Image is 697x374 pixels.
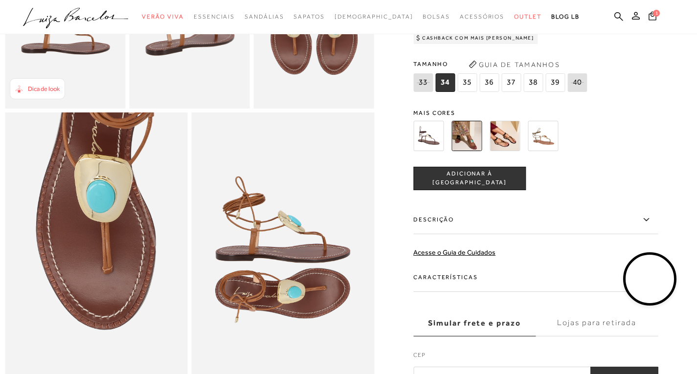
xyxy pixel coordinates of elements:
[28,85,60,92] span: Dica de look
[245,13,284,20] span: Sandálias
[335,13,413,20] span: [DEMOGRAPHIC_DATA]
[414,170,525,187] span: ADICIONAR À [GEOGRAPHIC_DATA]
[545,73,565,92] span: 39
[413,73,433,92] span: 33
[514,8,541,26] a: noSubCategoriesText
[335,8,413,26] a: noSubCategoriesText
[490,121,520,151] img: RASTEIRA TIPO TIRA EM COURO PRETO COM PEDRA VERMELHA E AMARRAÇÃO
[457,73,477,92] span: 35
[413,167,526,190] button: ADICIONAR À [GEOGRAPHIC_DATA]
[293,13,324,20] span: Sapatos
[536,310,658,336] label: Lojas para retirada
[653,10,660,17] span: 1
[413,264,658,292] label: Características
[413,121,444,151] img: RASTEIRA TIPO TIRA EM COURO CAFÉ COM PEDRA AZUL E AMARRAÇÃO
[423,8,450,26] a: noSubCategoriesText
[567,73,587,92] span: 40
[528,121,558,151] img: RASTEIRA TIPO TIRA EM COURO VERDE ASPARGO COM PEDRA MARROM E AMARRAÇÃO
[514,13,541,20] span: Outlet
[413,206,658,234] label: Descrição
[479,73,499,92] span: 36
[413,110,658,116] span: Mais cores
[413,351,658,364] label: CEP
[413,32,538,44] div: Cashback com Mais [PERSON_NAME]
[435,73,455,92] span: 34
[501,73,521,92] span: 37
[423,13,450,20] span: Bolsas
[551,8,580,26] a: BLOG LB
[551,13,580,20] span: BLOG LB
[465,57,563,72] button: Guia de Tamanhos
[142,8,184,26] a: noSubCategoriesText
[245,8,284,26] a: noSubCategoriesText
[194,8,235,26] a: noSubCategoriesText
[293,8,324,26] a: noSubCategoriesText
[523,73,543,92] span: 38
[413,310,536,336] label: Simular frete e prazo
[460,13,504,20] span: Acessórios
[142,13,184,20] span: Verão Viva
[194,13,235,20] span: Essenciais
[646,11,659,24] button: 1
[413,57,589,71] span: Tamanho
[413,248,495,256] a: Acesse o Guia de Cuidados
[451,121,482,151] img: RASTEIRA TIPO TIRA EM COURO CARAMELO COM PEDRA TURQUESA E AMARRAÇÃO
[460,8,504,26] a: noSubCategoriesText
